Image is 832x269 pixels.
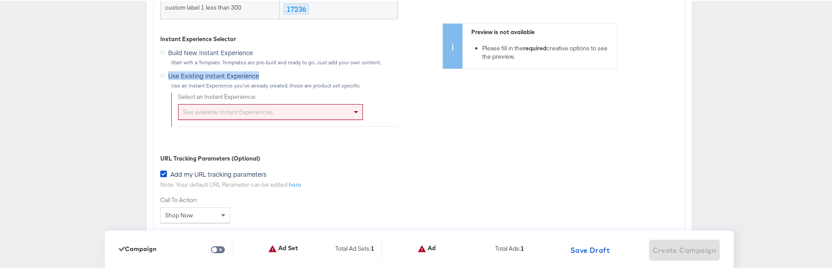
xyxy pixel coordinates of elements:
div: Ad Set [268,244,298,252]
div: URL Tracking Parameters (Optional) [160,154,261,162]
div: Ad SetTotal Ad Sets:1 [268,244,381,255]
li: Please fill in the creative options to see the preview. [482,43,612,59]
div: 1 [371,244,374,258]
div: See available Instant Experiences. [179,104,362,119]
button: Save Draft [567,239,614,260]
div: Use an Instant Experience you've already created, these are product set specific. [171,82,398,88]
span: Save Draft [570,243,610,255]
strong: required [523,43,546,51]
div: Note: Your default URL Parameter can be edited [160,180,398,188]
label: Call To Action: [160,195,230,203]
span: Use Existing Instant Experience [168,70,259,79]
label: Select an Instant Experience: [178,92,398,100]
div: Total Ads: [495,244,524,255]
div: Total Ad Sets: [335,244,374,255]
div: AdTotal Ads:1 [418,244,531,255]
div: Instant Experience Selector [160,34,236,42]
div: Start with a Template. Templates are pre-built and ready to go. Just add your own content. [171,59,398,65]
span: Build New Instant Experience [168,47,253,56]
div: Ad [418,244,436,252]
div: 17236 [284,3,309,14]
div: Campaign [119,245,156,252]
span: Shop Now [165,210,193,218]
span: Add my URL tracking parameters [170,169,266,178]
button: here [289,180,301,188]
div: Preview is not available [471,27,612,35]
div: 1 [521,244,524,258]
